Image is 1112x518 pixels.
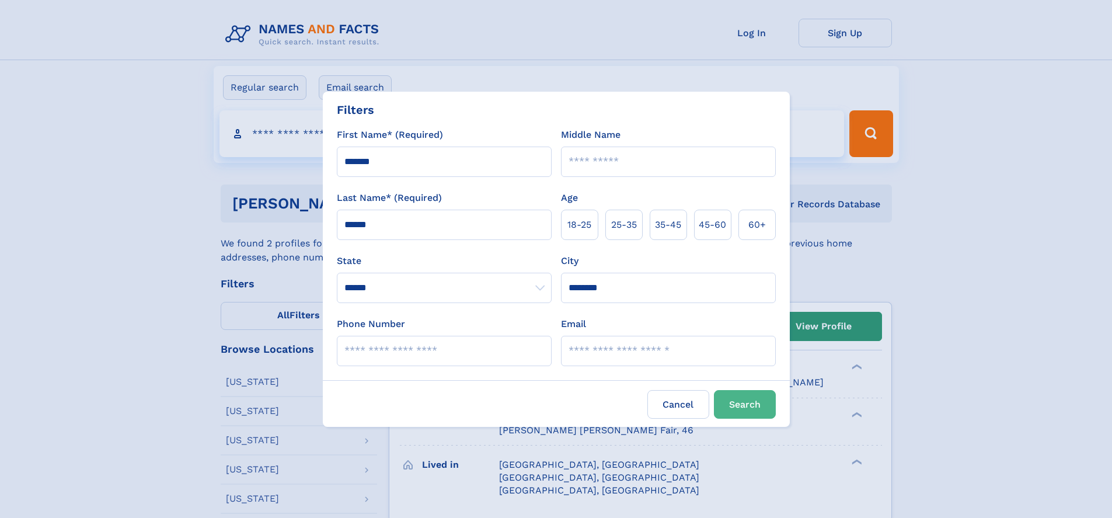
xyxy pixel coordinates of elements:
[567,218,591,232] span: 18‑25
[561,128,621,142] label: Middle Name
[699,218,726,232] span: 45‑60
[337,317,405,331] label: Phone Number
[337,191,442,205] label: Last Name* (Required)
[748,218,766,232] span: 60+
[655,218,681,232] span: 35‑45
[561,254,578,268] label: City
[337,254,552,268] label: State
[337,101,374,119] div: Filters
[647,390,709,419] label: Cancel
[561,317,586,331] label: Email
[714,390,776,419] button: Search
[337,128,443,142] label: First Name* (Required)
[611,218,637,232] span: 25‑35
[561,191,578,205] label: Age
